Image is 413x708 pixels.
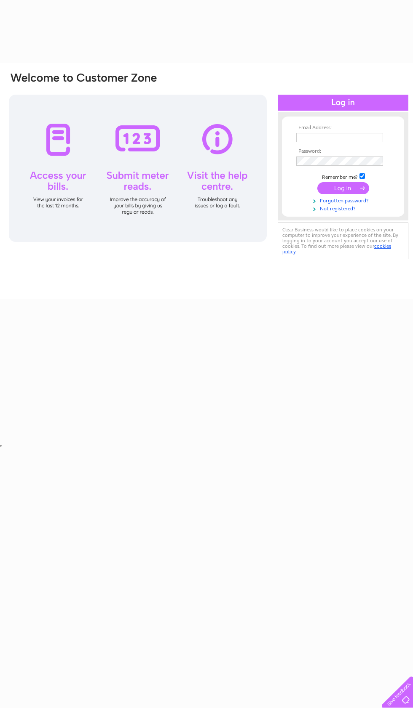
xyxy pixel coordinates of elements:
td: Remember me? [294,172,392,180]
input: Submit [317,182,369,194]
div: Clear Business would like to place cookies on your computer to improve your experience of the sit... [278,223,408,259]
a: Not registered? [296,204,392,212]
a: Forgotten password? [296,196,392,204]
a: cookies policy [282,243,391,255]
th: Password: [294,148,392,154]
th: Email Address: [294,125,392,131]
